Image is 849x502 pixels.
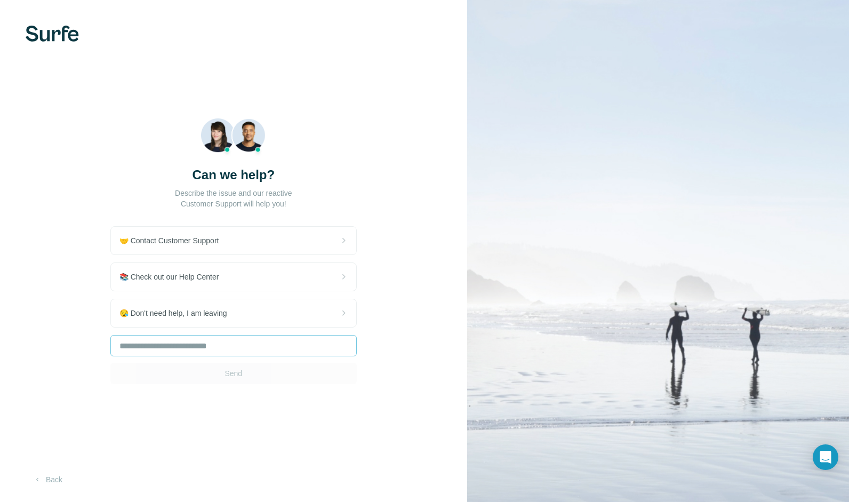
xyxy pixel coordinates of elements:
[201,118,266,158] img: Beach Photo
[119,308,236,318] span: 😪 Don't need help, I am leaving
[175,188,292,198] p: Describe the issue and our reactive
[119,272,228,282] span: 📚 Check out our Help Center
[26,26,79,42] img: Surfe's logo
[813,444,838,470] div: Open Intercom Messenger
[26,470,70,489] button: Back
[181,198,286,209] p: Customer Support will help you!
[192,166,275,184] h3: Can we help?
[119,235,228,246] span: 🤝 Contact Customer Support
